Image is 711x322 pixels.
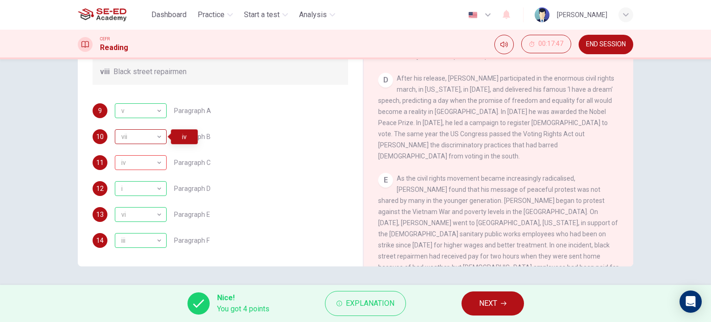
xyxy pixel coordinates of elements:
img: Profile picture [535,7,549,22]
span: 14 [96,237,104,244]
div: vi [115,202,163,228]
span: Dashboard [151,9,187,20]
div: iii [115,227,163,254]
span: Paragraph C [174,159,211,166]
div: iv [171,129,198,144]
div: iv [115,129,167,144]
span: Paragraph D [174,185,211,192]
div: ii [115,155,167,170]
span: Paragraph F [174,237,210,244]
div: D [378,73,393,88]
div: iii [115,233,167,248]
span: You got 4 points [217,303,269,315]
button: Practice [194,6,237,23]
span: 10 [96,133,104,140]
span: viii [100,66,110,77]
span: NEXT [479,297,497,310]
span: 11 [96,159,104,166]
span: Explanation [346,297,394,310]
div: i [115,181,167,196]
span: CEFR [100,36,110,42]
div: Mute [494,35,514,54]
div: E [378,173,393,188]
img: en [467,12,479,19]
span: Start a test [244,9,280,20]
span: After his release, [PERSON_NAME] participated in the enormous civil rights march, in [US_STATE], ... [378,75,614,160]
button: Start a test [240,6,292,23]
button: Dashboard [148,6,190,23]
span: Nice! [217,292,269,303]
span: 12 [96,185,104,192]
span: Paragraph A [174,107,211,114]
div: v [115,103,167,118]
button: 00:17:47 [521,35,571,53]
div: [PERSON_NAME] [557,9,607,20]
div: Open Intercom Messenger [680,290,702,313]
span: 13 [96,211,104,218]
button: Explanation [325,291,406,316]
span: 00:17:47 [538,40,563,48]
span: Paragraph E [174,211,210,218]
img: SE-ED Academy logo [78,6,126,24]
span: END SESSION [586,41,626,48]
div: v [115,98,163,124]
div: iv [115,150,163,176]
span: 9 [98,107,102,114]
a: SE-ED Academy logo [78,6,148,24]
button: Analysis [295,6,339,23]
div: vii [115,124,163,150]
h1: Reading [100,42,128,53]
button: NEXT [462,291,524,316]
button: END SESSION [579,35,633,54]
div: i [115,176,163,202]
span: Black street repairmen [113,66,187,77]
span: Analysis [299,9,327,20]
span: As the civil rights movement became increasingly radicalised, [PERSON_NAME] found that his messag... [378,175,618,316]
div: vi [115,207,167,222]
span: Practice [198,9,225,20]
div: Hide [521,35,571,54]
